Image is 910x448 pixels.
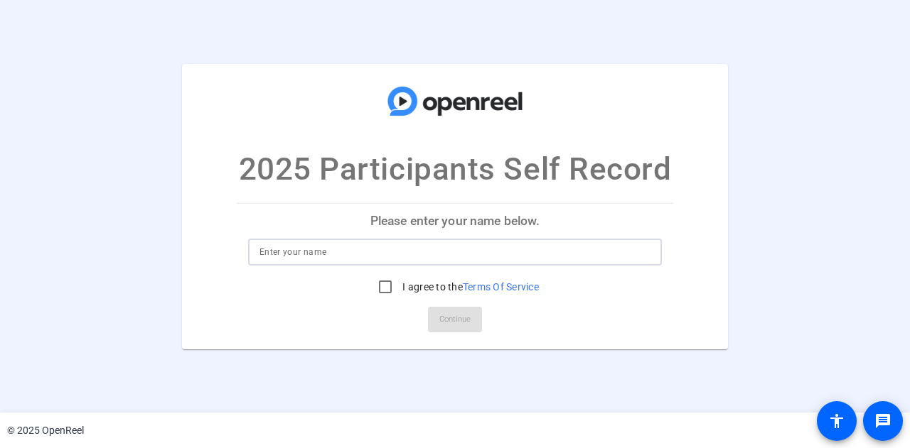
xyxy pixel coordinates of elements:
[7,423,84,438] div: © 2025 OpenReel
[259,244,651,261] input: Enter your name
[237,204,673,238] p: Please enter your name below.
[828,413,845,430] mat-icon: accessibility
[463,281,539,293] a: Terms Of Service
[874,413,892,430] mat-icon: message
[384,77,526,124] img: company-logo
[400,280,539,294] label: I agree to the
[239,146,672,192] p: 2025 Participants Self Record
